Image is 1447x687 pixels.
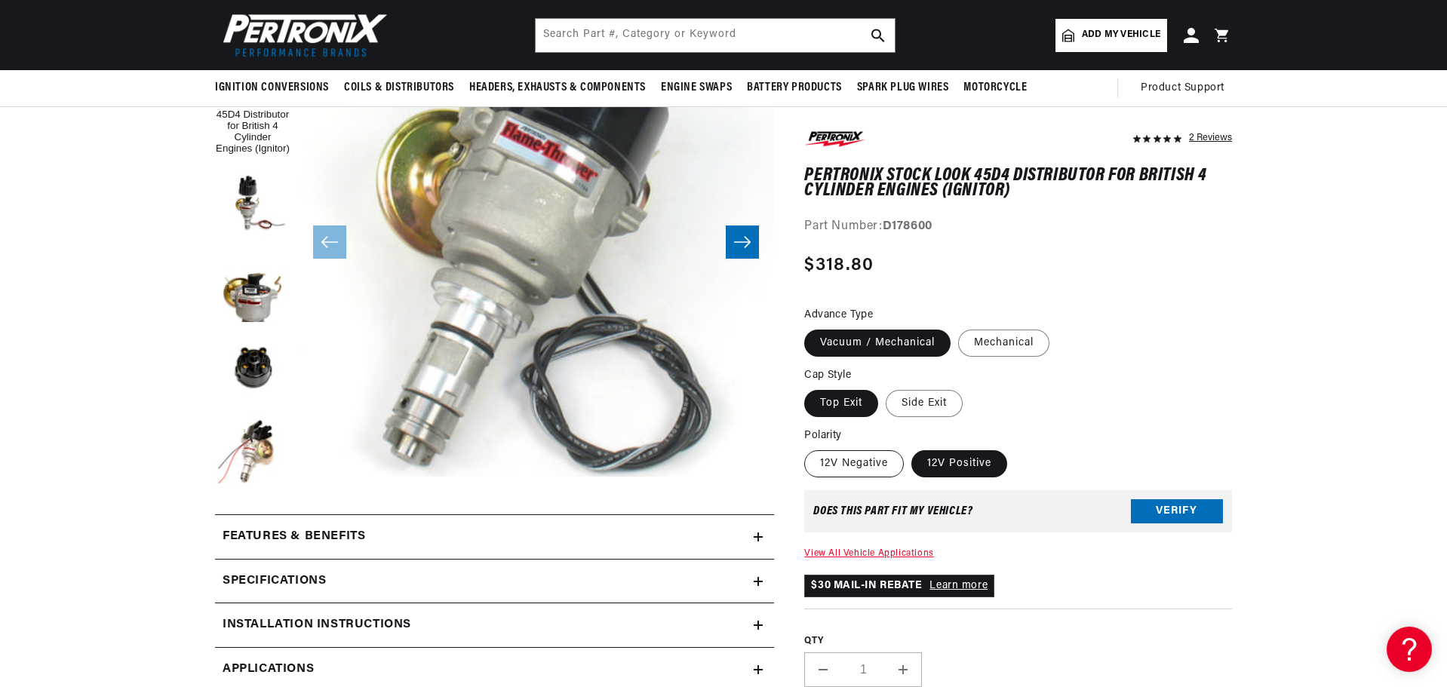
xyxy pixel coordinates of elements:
summary: Engine Swaps [653,70,739,106]
img: Pertronix [215,9,389,61]
button: Load image 5 in gallery view [215,416,290,491]
span: Applications [223,660,314,679]
summary: Headers, Exhausts & Components [462,70,653,106]
label: Side Exit [886,390,963,417]
legend: Polarity [804,428,843,443]
label: Mechanical [958,330,1049,357]
legend: Advance Type [804,307,874,323]
div: 2 Reviews [1189,128,1232,146]
summary: Motorcycle [956,70,1034,106]
summary: Coils & Distributors [336,70,462,106]
span: Spark Plug Wires [857,80,949,96]
strong: D178600 [883,221,932,233]
button: Slide left [313,225,346,259]
button: search button [862,19,895,52]
span: Motorcycle [963,80,1027,96]
summary: Battery Products [739,70,849,106]
button: Load image 3 in gallery view [215,250,290,325]
span: Headers, Exhausts & Components [469,80,646,96]
summary: Features & Benefits [215,515,774,559]
label: Vacuum / Mechanical [804,330,951,357]
span: Product Support [1141,80,1224,97]
summary: Product Support [1141,70,1232,106]
button: Load image 1 in gallery view [215,84,290,159]
div: Does This part fit My vehicle? [813,505,972,517]
button: Load image 2 in gallery view [215,167,290,242]
a: View All Vehicle Applications [804,549,933,558]
h2: Installation instructions [223,615,411,635]
summary: Spark Plug Wires [849,70,957,106]
input: Search Part #, Category or Keyword [536,19,895,52]
label: 12V Negative [804,450,904,477]
p: $30 MAIL-IN REBATE [804,575,994,597]
button: Verify [1131,499,1223,523]
button: Load image 4 in gallery view [215,333,290,408]
span: Ignition Conversions [215,80,329,96]
summary: Ignition Conversions [215,70,336,106]
a: Learn more [929,580,988,591]
label: 12V Positive [911,450,1007,477]
summary: Installation instructions [215,603,774,647]
h1: PerTronix Stock Look 45D4 Distributor for British 4 Cylinder Engines (Ignitor) [804,168,1232,199]
legend: Cap Style [804,367,853,383]
summary: Specifications [215,560,774,603]
span: Coils & Distributors [344,80,454,96]
h2: Features & Benefits [223,527,365,547]
label: QTY [804,635,1232,648]
button: Slide right [726,225,759,259]
div: Part Number: [804,218,1232,238]
a: Add my vehicle [1055,19,1167,52]
label: Top Exit [804,390,878,417]
span: Add my vehicle [1082,28,1160,42]
span: Battery Products [747,80,842,96]
h2: Specifications [223,572,326,591]
span: Engine Swaps [661,80,732,96]
media-gallery: Gallery Viewer [215,1,774,484]
span: $318.80 [804,252,874,279]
